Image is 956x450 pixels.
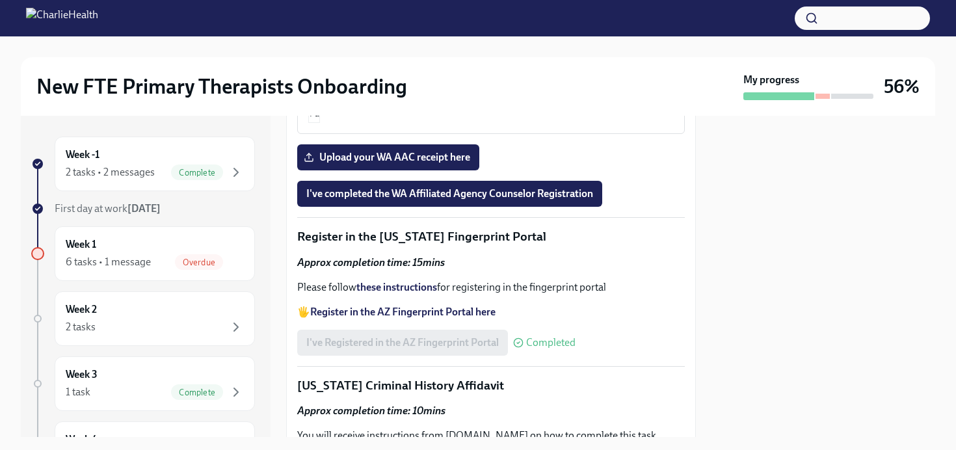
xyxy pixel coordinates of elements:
p: Please follow for registering in the fingerprint portal [297,280,685,295]
label: Upload your WA AAC receipt here [297,144,479,170]
p: [US_STATE] Criminal History Affidavit [297,377,685,394]
p: 🖐️ [297,305,685,319]
p: Register in the [US_STATE] Fingerprint Portal [297,228,685,245]
span: First day at work [55,202,161,215]
h6: Week 1 [66,237,96,252]
img: CharlieHealth [26,8,98,29]
a: Week 16 tasks • 1 messageOverdue [31,226,255,281]
h6: Week -1 [66,148,100,162]
span: Complete [171,388,223,397]
a: Week 31 taskComplete [31,356,255,411]
h6: Week 2 [66,302,97,317]
span: Overdue [175,258,223,267]
h6: Week 4 [66,432,98,447]
a: Week -12 tasks • 2 messagesComplete [31,137,255,191]
div: 6 tasks • 1 message [66,255,151,269]
span: I've completed the WA Affiliated Agency Counselor Registration [306,187,593,200]
strong: Approx completion time: 15mins [297,256,445,269]
a: First day at work[DATE] [31,202,255,216]
h3: 56% [884,75,920,98]
a: Week 22 tasks [31,291,255,346]
strong: [DATE] [127,202,161,215]
span: Completed [526,337,576,348]
button: I've completed the WA Affiliated Agency Counselor Registration [297,181,602,207]
h2: New FTE Primary Therapists Onboarding [36,73,407,99]
span: Complete [171,168,223,178]
a: these instructions [356,281,437,293]
h6: Week 3 [66,367,98,382]
strong: My progress [743,73,799,87]
div: 1 task [66,385,90,399]
span: Upload your WA AAC receipt here [306,151,470,164]
strong: Approx completion time: 10mins [297,404,445,417]
a: Register in the AZ Fingerprint Portal here [310,306,496,318]
div: 2 tasks [66,320,96,334]
div: 2 tasks • 2 messages [66,165,155,179]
